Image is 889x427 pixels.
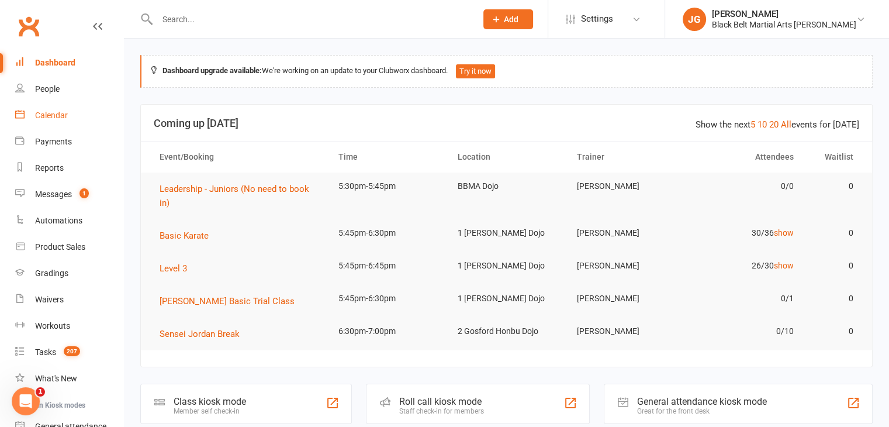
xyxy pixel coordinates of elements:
[566,173,685,200] td: [PERSON_NAME]
[160,184,309,208] span: Leadership - Juniors (No need to book in)
[15,102,123,129] a: Calendar
[769,119,779,130] a: 20
[160,329,240,339] span: Sensei Jordan Break
[566,318,685,345] td: [PERSON_NAME]
[685,219,804,247] td: 30/36
[447,142,566,172] th: Location
[696,118,859,132] div: Show the next events for [DATE]
[35,216,82,225] div: Automations
[64,346,80,356] span: 207
[328,318,447,345] td: 6:30pm-7:00pm
[566,252,685,280] td: [PERSON_NAME]
[447,219,566,247] td: 1 [PERSON_NAME] Dojo
[12,387,40,415] iframe: Intercom live chat
[804,318,864,345] td: 0
[79,188,89,198] span: 1
[685,252,804,280] td: 26/30
[447,318,566,345] td: 2 Gosford Honbu Dojo
[160,261,195,276] button: Level 3
[399,396,484,407] div: Roll call kiosk mode
[328,285,447,312] td: 5:45pm-6:30pm
[447,252,566,280] td: 1 [PERSON_NAME] Dojo
[781,119,791,130] a: All
[160,263,187,274] span: Level 3
[160,182,317,210] button: Leadership - Juniors (No need to book in)
[35,163,64,173] div: Reports
[804,252,864,280] td: 0
[483,9,533,29] button: Add
[35,242,85,252] div: Product Sales
[685,173,804,200] td: 0/0
[160,229,217,243] button: Basic Karate
[637,407,767,415] div: Great for the front desk
[456,64,495,78] button: Try it now
[160,230,209,241] span: Basic Karate
[160,296,295,307] span: [PERSON_NAME] Basic Trial Class
[804,285,864,312] td: 0
[757,119,767,130] a: 10
[685,142,804,172] th: Attendees
[36,387,45,397] span: 1
[566,285,685,312] td: [PERSON_NAME]
[35,295,64,304] div: Waivers
[804,173,864,200] td: 0
[685,318,804,345] td: 0/10
[35,58,75,67] div: Dashboard
[140,55,873,88] div: We're working on an update to your Clubworx dashboard.
[15,260,123,287] a: Gradings
[35,84,60,94] div: People
[774,261,794,270] a: show
[15,155,123,181] a: Reports
[712,9,856,19] div: [PERSON_NAME]
[174,407,246,415] div: Member self check-in
[149,142,328,172] th: Event/Booking
[566,142,685,172] th: Trainer
[683,8,706,31] div: JG
[774,228,794,237] a: show
[160,294,303,308] button: [PERSON_NAME] Basic Trial Class
[15,76,123,102] a: People
[174,396,246,407] div: Class kiosk mode
[15,234,123,260] a: Product Sales
[581,6,613,32] span: Settings
[15,366,123,392] a: What's New
[712,19,856,30] div: Black Belt Martial Arts [PERSON_NAME]
[15,339,123,366] a: Tasks 207
[35,190,72,199] div: Messages
[15,287,123,313] a: Waivers
[35,111,68,120] div: Calendar
[154,11,468,27] input: Search...
[447,285,566,312] td: 1 [PERSON_NAME] Dojo
[35,137,72,146] div: Payments
[35,268,68,278] div: Gradings
[15,181,123,208] a: Messages 1
[14,12,43,41] a: Clubworx
[162,66,262,75] strong: Dashboard upgrade available:
[750,119,755,130] a: 5
[15,313,123,339] a: Workouts
[15,50,123,76] a: Dashboard
[328,219,447,247] td: 5:45pm-6:30pm
[399,407,484,415] div: Staff check-in for members
[160,327,248,341] button: Sensei Jordan Break
[328,252,447,280] td: 5:45pm-6:45pm
[35,321,70,330] div: Workouts
[804,219,864,247] td: 0
[685,285,804,312] td: 0/1
[35,347,56,357] div: Tasks
[15,208,123,234] a: Automations
[637,396,767,407] div: General attendance kiosk mode
[15,129,123,155] a: Payments
[328,173,447,200] td: 5:30pm-5:45pm
[447,173,566,200] td: BBMA Dojo
[35,374,77,383] div: What's New
[154,118,859,129] h3: Coming up [DATE]
[804,142,864,172] th: Waitlist
[504,15,518,24] span: Add
[328,142,447,172] th: Time
[566,219,685,247] td: [PERSON_NAME]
